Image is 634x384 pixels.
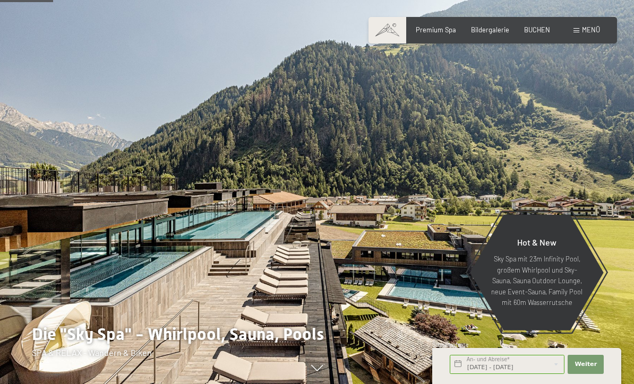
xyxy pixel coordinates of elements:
span: Schnellanfrage [432,342,469,348]
span: Hot & New [517,237,556,247]
a: Premium Spa [416,25,456,34]
p: Sky Spa mit 23m Infinity Pool, großem Whirlpool und Sky-Sauna, Sauna Outdoor Lounge, neue Event-S... [491,254,583,308]
a: BUCHEN [524,25,550,34]
span: Weiter [575,360,597,369]
a: Hot & New Sky Spa mit 23m Infinity Pool, großem Whirlpool und Sky-Sauna, Sauna Outdoor Lounge, ne... [469,214,604,331]
span: Menü [582,25,600,34]
a: Bildergalerie [471,25,509,34]
button: Weiter [568,355,604,374]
